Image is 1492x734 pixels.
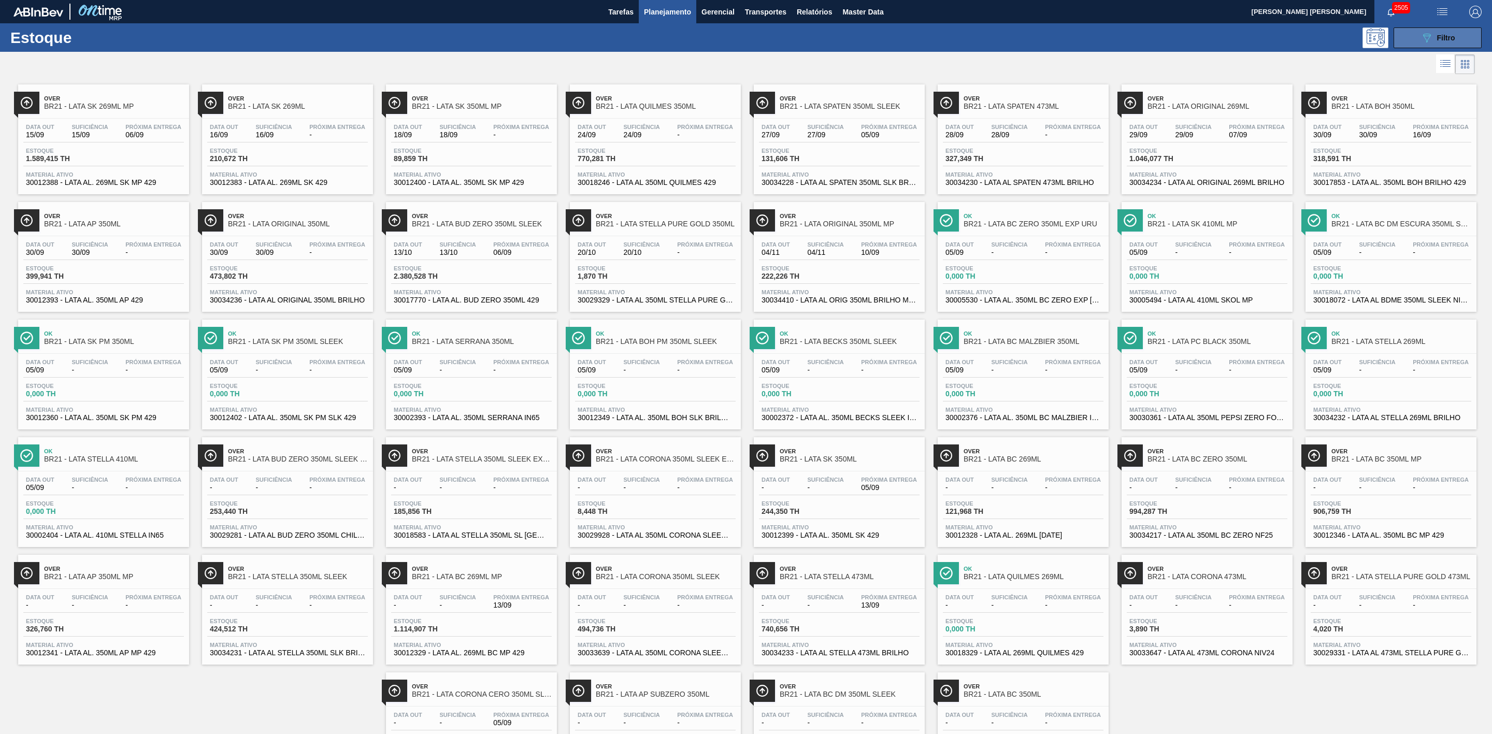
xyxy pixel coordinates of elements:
[562,194,746,312] a: ÍconeOverBR21 - LATA STELLA PURE GOLD 350MLData out20/10Suficiência20/10Próxima Entrega-Estoque1,...
[210,289,365,295] span: Material ativo
[762,359,790,365] span: Data out
[1229,359,1285,365] span: Próxima Entrega
[210,155,282,163] span: 210,672 TH
[1175,241,1211,248] span: Suficiência
[1175,131,1211,139] span: 29/09
[228,95,368,102] span: Over
[1045,124,1101,130] span: Próxima Entrega
[964,95,1103,102] span: Over
[861,131,917,139] span: 05/09
[255,366,292,374] span: -
[762,155,834,163] span: 131,606 TH
[572,214,585,227] img: Ícone
[578,249,606,256] span: 20/10
[578,359,606,365] span: Data out
[1331,330,1471,337] span: Ok
[945,249,974,256] span: 05/09
[930,194,1114,312] a: ÍconeOkBR21 - LATA BC ZERO 350ML EXP URUData out05/09Suficiência-Próxima Entrega-Estoque0,000 THM...
[945,171,1101,178] span: Material ativo
[394,124,422,130] span: Data out
[964,220,1103,228] span: BR21 - LATA BC ZERO 350ML EXP URU
[562,312,746,429] a: ÍconeOkBR21 - LATA BOH PM 350ML SLEEKData out05/09Suficiência-Próxima Entrega-Estoque0,000 THMate...
[807,131,843,139] span: 27/09
[807,359,843,365] span: Suficiência
[1147,103,1287,110] span: BR21 - LATA ORIGINAL 269ML
[412,330,552,337] span: Ok
[701,6,735,18] span: Gerencial
[125,131,181,139] span: 06/09
[210,179,365,186] span: 30012383 - LATA AL. 269ML SK 429
[596,95,736,102] span: Over
[1413,124,1469,130] span: Próxima Entrega
[439,249,476,256] span: 13/10
[762,265,834,271] span: Estoque
[1313,272,1386,280] span: 0,000 TH
[412,103,552,110] span: BR21 - LATA SK 350ML MP
[228,213,368,219] span: Over
[1114,194,1298,312] a: ÍconeOkBR21 - LATA SK 410ML MPData out05/09Suficiência-Próxima Entrega-Estoque0,000 THMaterial at...
[439,124,476,130] span: Suficiência
[1331,95,1471,102] span: Over
[623,124,659,130] span: Suficiência
[964,103,1103,110] span: BR21 - LATA SPATEN 473ML
[780,220,920,228] span: BR21 - LATA ORIGINAL 350ML MP
[578,148,650,154] span: Estoque
[1129,155,1202,163] span: 1.046,077 TH
[756,332,769,344] img: Ícone
[1394,27,1482,48] button: Filtro
[1313,265,1386,271] span: Estoque
[1331,213,1471,219] span: Ok
[493,249,549,256] span: 06/09
[1129,296,1285,304] span: 30005494 - LATA AL 410ML SKOL MP
[945,241,974,248] span: Data out
[388,96,401,109] img: Ícone
[10,194,194,312] a: ÍconeOverBR21 - LATA AP 350MLData out30/09Suficiência30/09Próxima Entrega-Estoque399,941 THMateri...
[309,241,365,248] span: Próxima Entrega
[945,179,1101,186] span: 30034230 - LATA AL SPATEN 473ML BRILHO
[255,131,292,139] span: 16/09
[940,214,953,227] img: Ícone
[26,241,54,248] span: Data out
[1413,359,1469,365] span: Próxima Entrega
[210,131,238,139] span: 16/09
[26,296,181,304] span: 30012393 - LATA AL. 350ML AP 429
[991,249,1027,256] span: -
[1374,5,1408,19] button: Notificações
[412,338,552,346] span: BR21 - LATA SERRANA 350ML
[964,213,1103,219] span: Ok
[578,131,606,139] span: 24/09
[940,332,953,344] img: Ícone
[608,6,634,18] span: Tarefas
[1129,272,1202,280] span: 0,000 TH
[797,6,832,18] span: Relatórios
[861,124,917,130] span: Próxima Entrega
[26,131,54,139] span: 15/09
[394,155,466,163] span: 89,859 TH
[1129,131,1158,139] span: 29/09
[26,148,98,154] span: Estoque
[1114,77,1298,194] a: ÍconeOverBR21 - LATA ORIGINAL 269MLData out29/09Suficiência29/09Próxima Entrega07/09Estoque1.046,...
[1045,359,1101,365] span: Próxima Entrega
[762,241,790,248] span: Data out
[412,213,552,219] span: Over
[578,272,650,280] span: 1,870 TH
[578,155,650,163] span: 770,281 TH
[1229,131,1285,139] span: 07/09
[1437,34,1455,42] span: Filtro
[44,338,184,346] span: BR21 - LATA SK PM 350ML
[1308,332,1321,344] img: Ícone
[228,220,368,228] span: BR21 - LATA ORIGINAL 350ML
[578,171,733,178] span: Material ativo
[394,179,549,186] span: 30012400 - LATA AL. 350ML SK MP 429
[493,241,549,248] span: Próxima Entrega
[780,330,920,337] span: Ok
[1331,220,1471,228] span: BR21 - LATA BC DM ESCURA 350ML SLEEK
[945,131,974,139] span: 28/09
[1308,214,1321,227] img: Ícone
[439,131,476,139] span: 18/09
[13,7,63,17] img: TNhmsLtSVTkK8tSr43FrP2fwEKptu5GPRR3wAAAABJRU5ErkJggg==
[945,148,1018,154] span: Estoque
[194,194,378,312] a: ÍconeOverBR21 - LATA ORIGINAL 350MLData out30/09Suficiência30/09Próxima Entrega-Estoque473,802 TH...
[1129,179,1285,186] span: 30034234 - LATA AL ORIGINAL 269ML BRILHO
[1129,289,1285,295] span: Material ativo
